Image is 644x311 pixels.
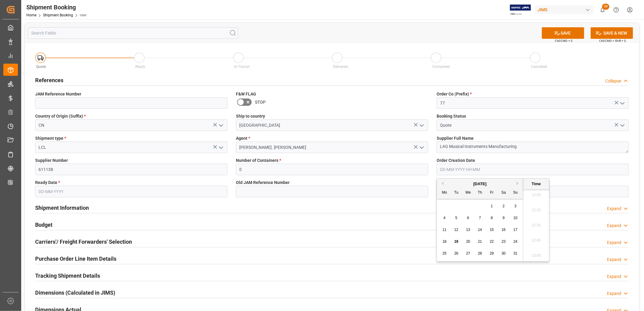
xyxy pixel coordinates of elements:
[437,164,629,175] input: DD-MM-YYYY HH:MM
[255,99,266,105] span: STOP
[437,91,472,97] span: Order Co (Prefix)
[466,251,470,256] span: 27
[35,119,227,131] input: Type to search/select
[513,228,517,232] span: 17
[476,214,484,222] div: Choose Thursday, August 7th, 2025
[43,13,73,17] a: Shipment Booking
[441,214,448,222] div: Choose Monday, August 4th, 2025
[479,216,481,220] span: 7
[478,239,482,244] span: 21
[501,239,505,244] span: 23
[236,157,281,164] span: Number of Containers
[512,226,519,234] div: Choose Sunday, August 17th, 2025
[525,181,548,187] div: Time
[465,238,472,246] div: Choose Wednesday, August 20th, 2025
[607,206,621,212] div: Expand
[441,250,448,257] div: Choose Monday, August 25th, 2025
[437,157,475,164] span: Order Creation Date
[437,135,474,142] span: Supplier Full Name
[500,189,508,197] div: Sa
[35,113,86,119] span: Country of Origin (Suffix)
[216,143,225,152] button: open menu
[500,202,508,210] div: Choose Saturday, August 2nd, 2025
[515,204,517,208] span: 3
[513,216,517,220] span: 10
[437,142,629,153] textarea: LAG Musical Instruments Manufacturing
[512,189,519,197] div: Su
[440,182,444,185] button: Previous Month
[607,273,621,280] div: Expand
[531,65,547,69] span: Cancelled
[513,239,517,244] span: 24
[453,238,460,246] div: Choose Tuesday, August 19th, 2025
[490,228,494,232] span: 15
[488,238,496,246] div: Choose Friday, August 22nd, 2025
[535,4,596,15] button: JIMS
[555,38,572,43] span: Ctrl/CMD + S
[500,250,508,257] div: Choose Saturday, August 30th, 2025
[442,228,446,232] span: 11
[444,216,446,220] span: 4
[488,226,496,234] div: Choose Friday, August 15th, 2025
[501,228,505,232] span: 16
[607,290,621,297] div: Expand
[466,228,470,232] span: 13
[465,250,472,257] div: Choose Wednesday, August 27th, 2025
[500,238,508,246] div: Choose Saturday, August 23rd, 2025
[591,27,633,39] button: SAVE & NEW
[26,3,86,12] div: Shipment Booking
[465,226,472,234] div: Choose Wednesday, August 13th, 2025
[35,221,52,229] h2: Budget
[512,250,519,257] div: Choose Sunday, August 31st, 2025
[35,179,60,186] span: Ready Date
[441,189,448,197] div: Mo
[476,226,484,234] div: Choose Thursday, August 14th, 2025
[605,78,621,84] div: Collapse
[26,13,36,17] a: Home
[596,3,609,17] button: show 20 new notifications
[535,5,593,14] div: JIMS
[512,214,519,222] div: Choose Sunday, August 10th, 2025
[35,186,227,197] input: DD-MM-YYYY
[476,250,484,257] div: Choose Thursday, August 28th, 2025
[236,179,290,186] span: Old JAM Reference Number
[478,251,482,256] span: 28
[432,65,450,69] span: Completed
[236,113,265,119] span: Ship to country
[476,238,484,246] div: Choose Thursday, August 21st, 2025
[512,202,519,210] div: Choose Sunday, August 3rd, 2025
[455,216,458,220] span: 5
[517,182,520,185] button: Next Month
[35,157,68,164] span: Supplier Number
[453,214,460,222] div: Choose Tuesday, August 5th, 2025
[490,239,494,244] span: 22
[442,239,446,244] span: 18
[542,27,584,39] button: SAVE
[602,4,609,10] span: 20
[417,143,426,152] button: open menu
[35,204,89,212] h2: Shipment Information
[478,228,482,232] span: 14
[437,181,523,187] div: [DATE]
[453,226,460,234] div: Choose Tuesday, August 12th, 2025
[607,256,621,263] div: Expand
[609,3,623,17] button: Help Center
[35,289,115,297] h2: Dimensions (Calculated in JIMS)
[417,121,426,130] button: open menu
[236,135,250,142] span: Agent
[467,216,469,220] span: 6
[607,222,621,229] div: Expand
[503,216,505,220] span: 9
[35,91,81,97] span: JAM Reference Number
[512,238,519,246] div: Choose Sunday, August 24th, 2025
[453,250,460,257] div: Choose Tuesday, August 26th, 2025
[488,214,496,222] div: Choose Friday, August 8th, 2025
[453,189,460,197] div: Tu
[234,65,250,69] span: In-Transit
[454,239,458,244] span: 19
[476,189,484,197] div: Th
[488,202,496,210] div: Choose Friday, August 1st, 2025
[501,251,505,256] span: 30
[488,250,496,257] div: Choose Friday, August 29th, 2025
[439,200,522,259] div: month 2025-08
